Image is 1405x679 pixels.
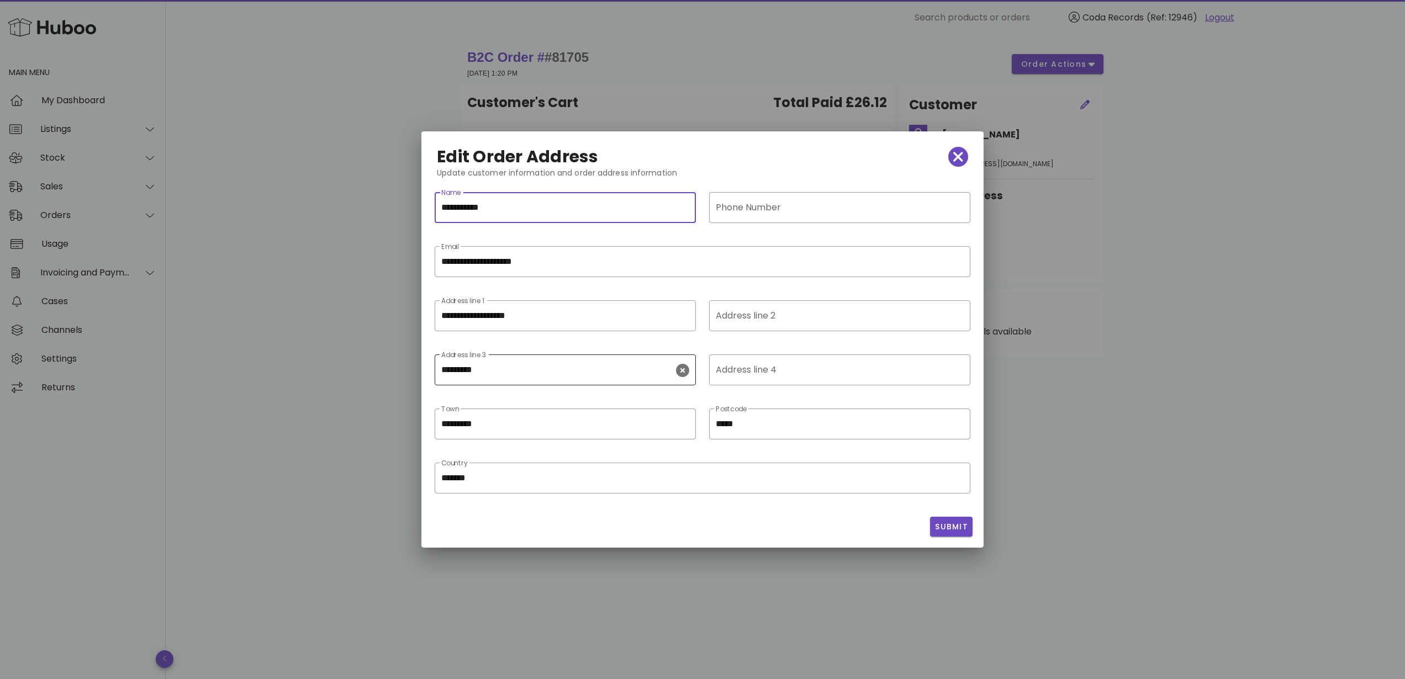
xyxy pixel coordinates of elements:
[716,405,747,413] label: Postcode
[437,148,599,166] h2: Edit Order Address
[441,243,459,251] label: Email
[441,351,486,359] label: Address line 3
[441,297,484,305] label: Address line 1
[441,405,459,413] label: Town
[676,364,689,377] button: clear icon
[428,167,977,188] div: Update customer information and order address information
[441,459,468,468] label: Country
[934,521,968,533] span: Submit
[930,517,973,537] button: Submit
[441,189,461,197] label: Name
